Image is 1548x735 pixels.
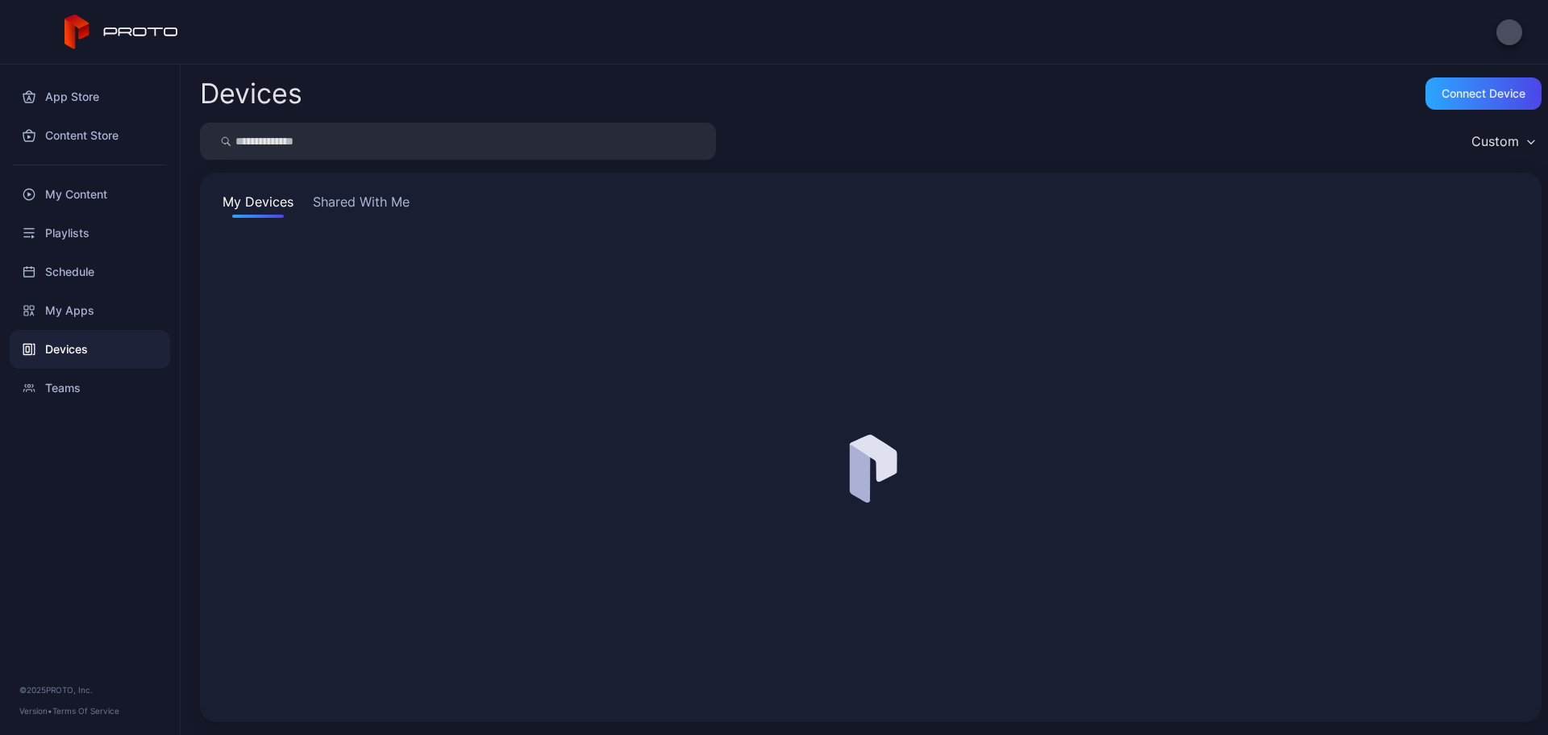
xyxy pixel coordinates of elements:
a: Schedule [10,253,170,291]
h2: Devices [200,79,302,108]
a: Playlists [10,214,170,253]
a: My Apps [10,291,170,330]
a: Devices [10,330,170,369]
button: Shared With Me [310,192,413,218]
button: Connect device [1425,77,1542,110]
a: Teams [10,369,170,407]
a: Terms Of Service [52,706,119,716]
span: Version • [19,706,52,716]
div: Connect device [1442,87,1525,100]
button: Custom [1463,123,1542,160]
button: My Devices [219,192,297,218]
a: My Content [10,175,170,214]
a: App Store [10,77,170,116]
div: Custom [1471,133,1519,149]
a: Content Store [10,116,170,155]
div: © 2025 PROTO, Inc. [19,683,160,696]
